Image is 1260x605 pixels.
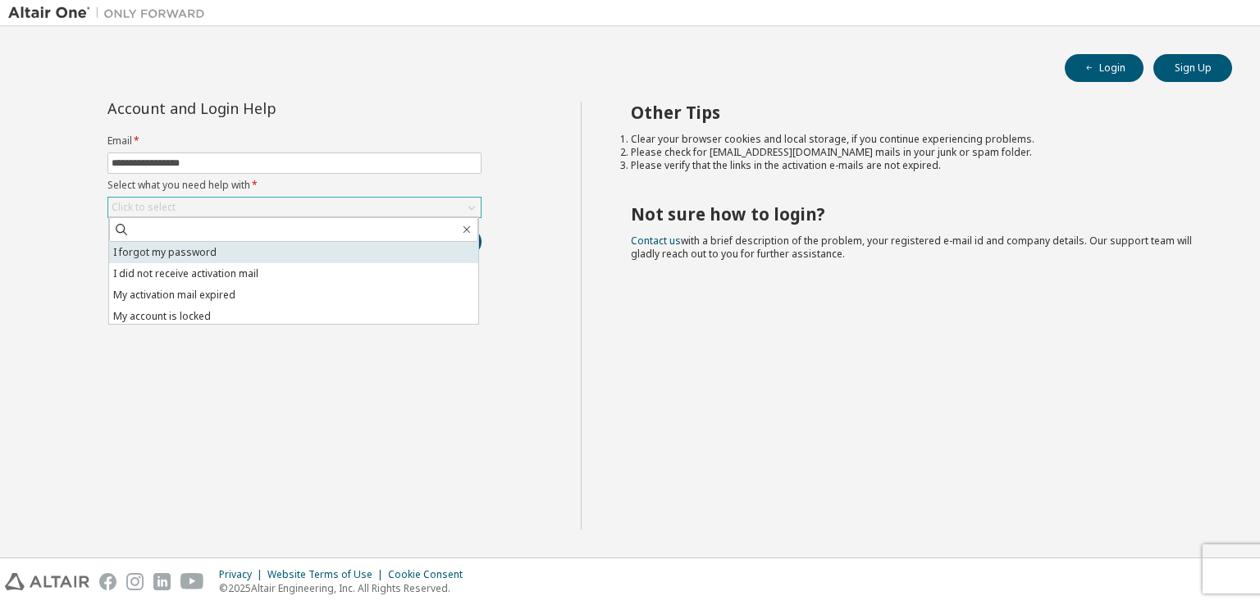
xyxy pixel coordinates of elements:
[153,573,171,590] img: linkedin.svg
[107,134,482,148] label: Email
[99,573,116,590] img: facebook.svg
[219,581,472,595] p: © 2025 Altair Engineering, Inc. All Rights Reserved.
[126,573,144,590] img: instagram.svg
[1065,54,1144,82] button: Login
[631,102,1203,123] h2: Other Tips
[112,201,176,214] div: Click to select
[631,234,1192,261] span: with a brief description of the problem, your registered e-mail id and company details. Our suppo...
[631,133,1203,146] li: Clear your browser cookies and local storage, if you continue experiencing problems.
[1153,54,1232,82] button: Sign Up
[631,203,1203,225] h2: Not sure how to login?
[631,146,1203,159] li: Please check for [EMAIL_ADDRESS][DOMAIN_NAME] mails in your junk or spam folder.
[631,159,1203,172] li: Please verify that the links in the activation e-mails are not expired.
[388,568,472,581] div: Cookie Consent
[180,573,204,590] img: youtube.svg
[219,568,267,581] div: Privacy
[107,179,482,192] label: Select what you need help with
[631,234,681,248] a: Contact us
[107,102,407,115] div: Account and Login Help
[267,568,388,581] div: Website Terms of Use
[8,5,213,21] img: Altair One
[5,573,89,590] img: altair_logo.svg
[108,198,481,217] div: Click to select
[109,242,478,263] li: I forgot my password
